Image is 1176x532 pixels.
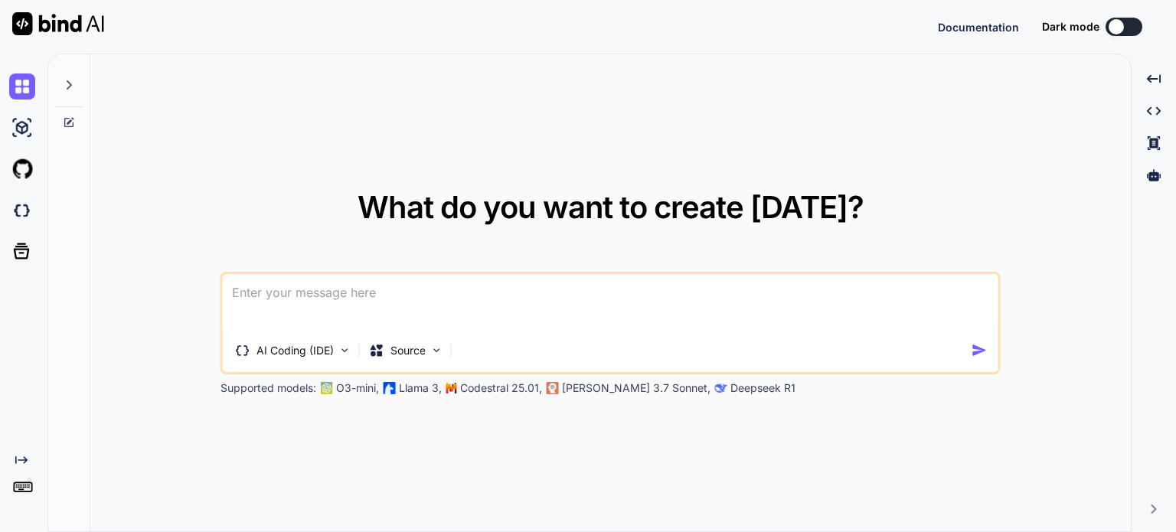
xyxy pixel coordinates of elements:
img: claude [547,382,559,394]
span: Documentation [938,21,1019,34]
img: Mistral-AI [446,383,457,393]
img: Pick Tools [338,344,351,357]
img: GPT-4 [321,382,333,394]
p: Supported models: [220,380,316,396]
img: githubLight [9,156,35,182]
img: ai-studio [9,115,35,141]
img: chat [9,73,35,100]
button: Documentation [938,19,1019,35]
img: icon [972,342,988,358]
p: Codestral 25.01, [460,380,542,396]
p: Source [390,343,426,358]
p: O3-mini, [336,380,379,396]
img: darkCloudIdeIcon [9,197,35,224]
p: AI Coding (IDE) [256,343,334,358]
img: Llama2 [384,382,396,394]
span: Dark mode [1042,19,1099,34]
p: Llama 3, [399,380,442,396]
img: Bind AI [12,12,104,35]
img: Pick Models [430,344,443,357]
img: claude [715,382,727,394]
p: Deepseek R1 [730,380,795,396]
span: What do you want to create [DATE]? [358,188,864,226]
p: [PERSON_NAME] 3.7 Sonnet, [562,380,710,396]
